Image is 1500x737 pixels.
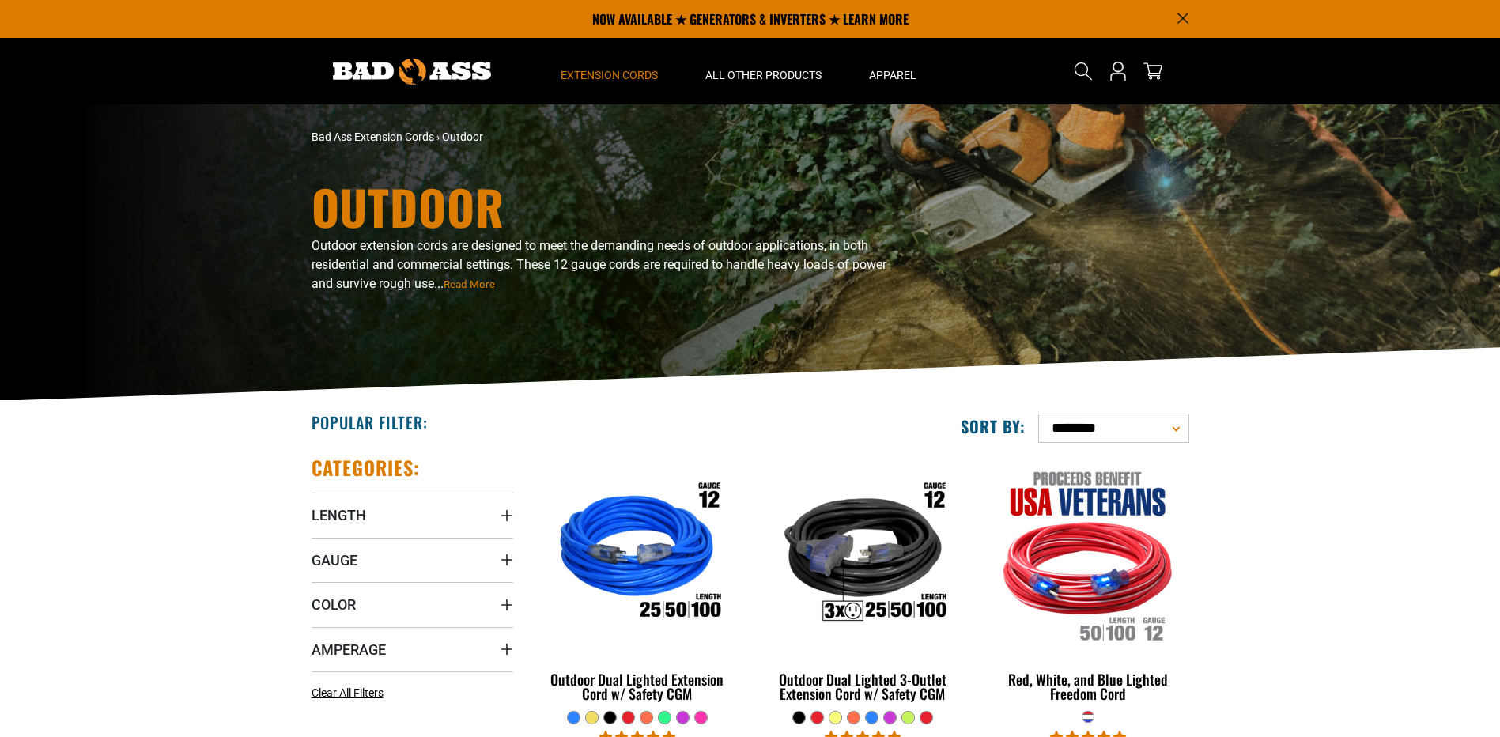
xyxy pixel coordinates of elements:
h2: Popular Filter: [312,412,428,433]
summary: Amperage [312,627,513,671]
a: Bad Ass Extension Cords [312,130,434,143]
span: Outdoor [442,130,483,143]
summary: All Other Products [682,38,845,104]
nav: breadcrumbs [312,129,889,146]
span: Color [312,595,356,614]
img: Outdoor Dual Lighted Extension Cord w/ Safety CGM [538,463,737,645]
a: Outdoor Dual Lighted 3-Outlet Extension Cord w/ Safety CGM Outdoor Dual Lighted 3-Outlet Extensio... [761,455,963,710]
span: All Other Products [705,68,822,82]
img: Outdoor Dual Lighted 3-Outlet Extension Cord w/ Safety CGM [763,463,962,645]
summary: Gauge [312,538,513,582]
span: Length [312,506,366,524]
summary: Color [312,582,513,626]
summary: Length [312,493,513,537]
span: Read More [444,278,495,290]
a: Red, White, and Blue Lighted Freedom Cord Red, White, and Blue Lighted Freedom Cord [987,455,1188,710]
h2: Categories: [312,455,421,480]
div: Outdoor Dual Lighted Extension Cord w/ Safety CGM [537,672,739,701]
span: Gauge [312,551,357,569]
a: Outdoor Dual Lighted Extension Cord w/ Safety CGM Outdoor Dual Lighted Extension Cord w/ Safety CGM [537,455,739,710]
a: Clear All Filters [312,685,390,701]
span: › [436,130,440,143]
span: Apparel [869,68,916,82]
summary: Search [1071,59,1096,84]
img: Red, White, and Blue Lighted Freedom Cord [988,463,1188,645]
label: Sort by: [961,416,1026,437]
span: Extension Cords [561,68,658,82]
div: Outdoor Dual Lighted 3-Outlet Extension Cord w/ Safety CGM [761,672,963,701]
img: Bad Ass Extension Cords [333,59,491,85]
span: Clear All Filters [312,686,384,699]
summary: Apparel [845,38,940,104]
h1: Outdoor [312,183,889,230]
summary: Extension Cords [537,38,682,104]
span: Amperage [312,641,386,659]
span: Outdoor extension cords are designed to meet the demanding needs of outdoor applications, in both... [312,238,886,291]
div: Red, White, and Blue Lighted Freedom Cord [987,672,1188,701]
